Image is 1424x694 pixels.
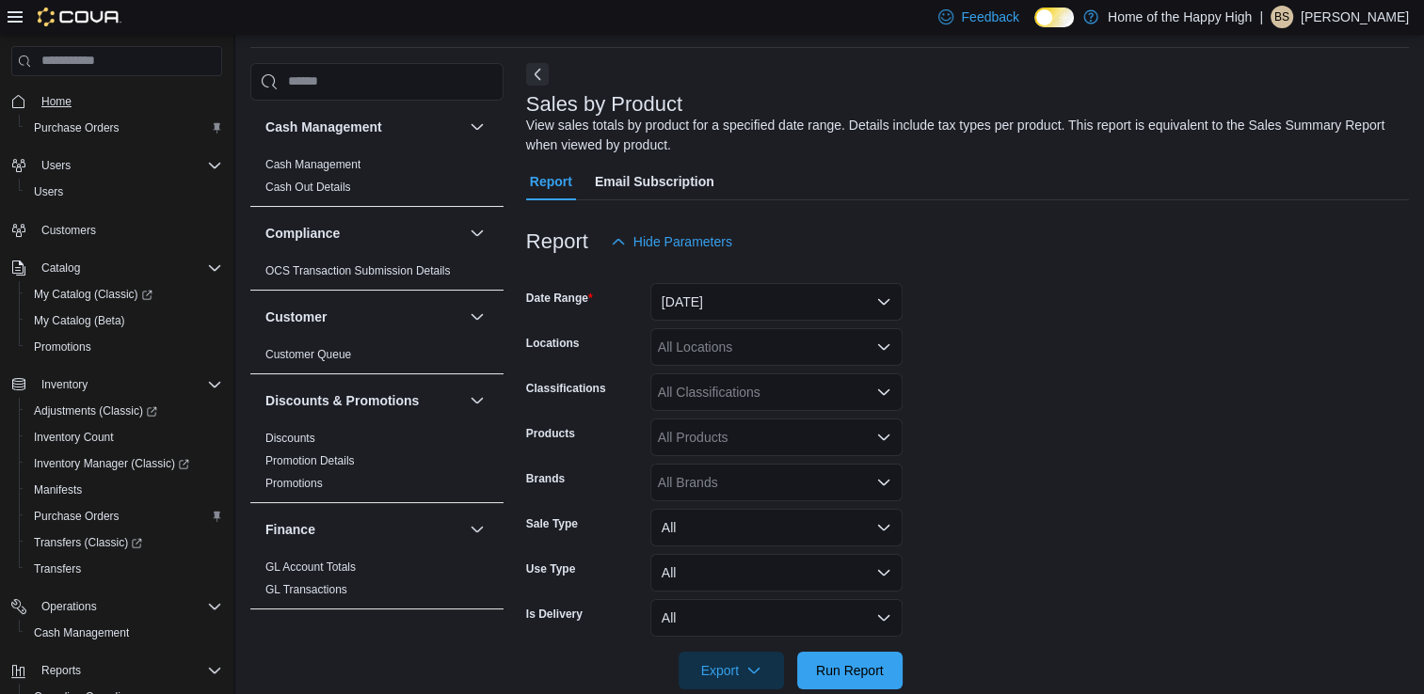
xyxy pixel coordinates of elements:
[265,477,323,490] a: Promotions
[265,263,451,278] span: OCS Transaction Submission Details
[19,115,230,141] button: Purchase Orders
[4,152,230,179] button: Users
[34,287,152,302] span: My Catalog (Classic)
[265,264,451,277] a: OCS Transaction Submission Details
[250,556,504,608] div: Finance
[265,582,347,597] span: GL Transactions
[26,505,222,528] span: Purchase Orders
[265,454,355,467] a: Promotion Details
[34,90,79,113] a: Home
[526,291,593,306] label: Date Range
[26,181,71,203] a: Users
[19,398,230,424] a: Adjustments (Classic)
[26,181,222,203] span: Users
[595,163,714,200] span: Email Subscription
[26,452,222,475] span: Inventory Manager (Classic)
[41,223,96,238] span: Customers
[265,158,360,171] a: Cash Management
[265,180,351,195] span: Cash Out Details
[526,471,565,486] label: Brands
[961,8,1018,26] span: Feedback
[26,309,222,332] span: My Catalog (Beta)
[526,230,588,253] h3: Report
[526,561,575,576] label: Use Type
[526,607,583,622] label: Is Delivery
[26,531,150,554] a: Transfers (Classic)
[26,400,222,422] span: Adjustments (Classic)
[19,450,230,477] a: Inventory Manager (Classic)
[4,216,230,244] button: Customers
[34,561,81,576] span: Transfers
[1301,6,1409,28] p: [PERSON_NAME]
[26,531,222,554] span: Transfers (Classic)
[34,373,222,396] span: Inventory
[34,313,125,328] span: My Catalog (Beta)
[34,184,63,199] span: Users
[34,257,88,279] button: Catalog
[265,118,462,136] button: Cash Management
[265,391,419,410] h3: Discounts & Promotions
[4,657,230,684] button: Reports
[265,453,355,468] span: Promotion Details
[265,520,315,539] h3: Finance
[797,652,903,689] button: Run Report
[19,281,230,308] a: My Catalog (Classic)
[250,343,504,373] div: Customer
[41,158,71,173] span: Users
[26,558,88,580] a: Transfers
[633,232,732,251] span: Hide Parameters
[526,426,575,441] label: Products
[876,430,891,445] button: Open list of options
[41,94,72,109] span: Home
[265,560,356,574] a: GL Account Totals
[250,153,504,206] div: Cash Management
[690,652,773,689] span: Export
[26,505,127,528] a: Purchase Orders
[650,599,903,637] button: All
[34,120,120,135] span: Purchase Orders
[466,518,488,541] button: Finance
[876,339,891,355] button: Open list of options
[26,309,133,332] a: My Catalog (Beta)
[34,659,222,682] span: Reports
[26,479,89,501] a: Manifests
[41,599,97,614] span: Operations
[26,336,99,358] a: Promotions
[34,339,91,355] span: Promotions
[19,503,230,529] button: Purchase Orders
[26,558,222,580] span: Transfers
[19,477,230,503] button: Manifests
[34,659,88,682] button: Reports
[34,154,78,177] button: Users
[265,391,462,410] button: Discounts & Promotions
[265,560,356,575] span: GL Account Totals
[34,430,114,445] span: Inventory Count
[26,400,165,422] a: Adjustments (Classic)
[34,257,222,279] span: Catalog
[41,663,81,678] span: Reports
[19,620,230,646] button: Cash Management
[466,306,488,328] button: Customer
[679,652,784,689] button: Export
[265,181,351,194] a: Cash Out Details
[26,426,121,449] a: Inventory Count
[265,118,382,136] h3: Cash Management
[34,625,129,640] span: Cash Management
[19,529,230,556] a: Transfers (Classic)
[4,371,230,398] button: Inventory
[265,308,462,326] button: Customer
[1271,6,1293,28] div: Brieanna Sawchyn
[466,389,488,412] button: Discounts & Promotions
[34,373,95,396] button: Inventory
[34,535,142,550] span: Transfers (Classic)
[26,117,127,139] a: Purchase Orders
[26,622,136,644] a: Cash Management
[34,218,222,242] span: Customers
[26,426,222,449] span: Inventory Count
[19,424,230,450] button: Inventory Count
[650,509,903,546] button: All
[34,595,104,618] button: Operations
[265,583,347,596] a: GL Transactions
[265,476,323,491] span: Promotions
[41,260,80,276] span: Catalog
